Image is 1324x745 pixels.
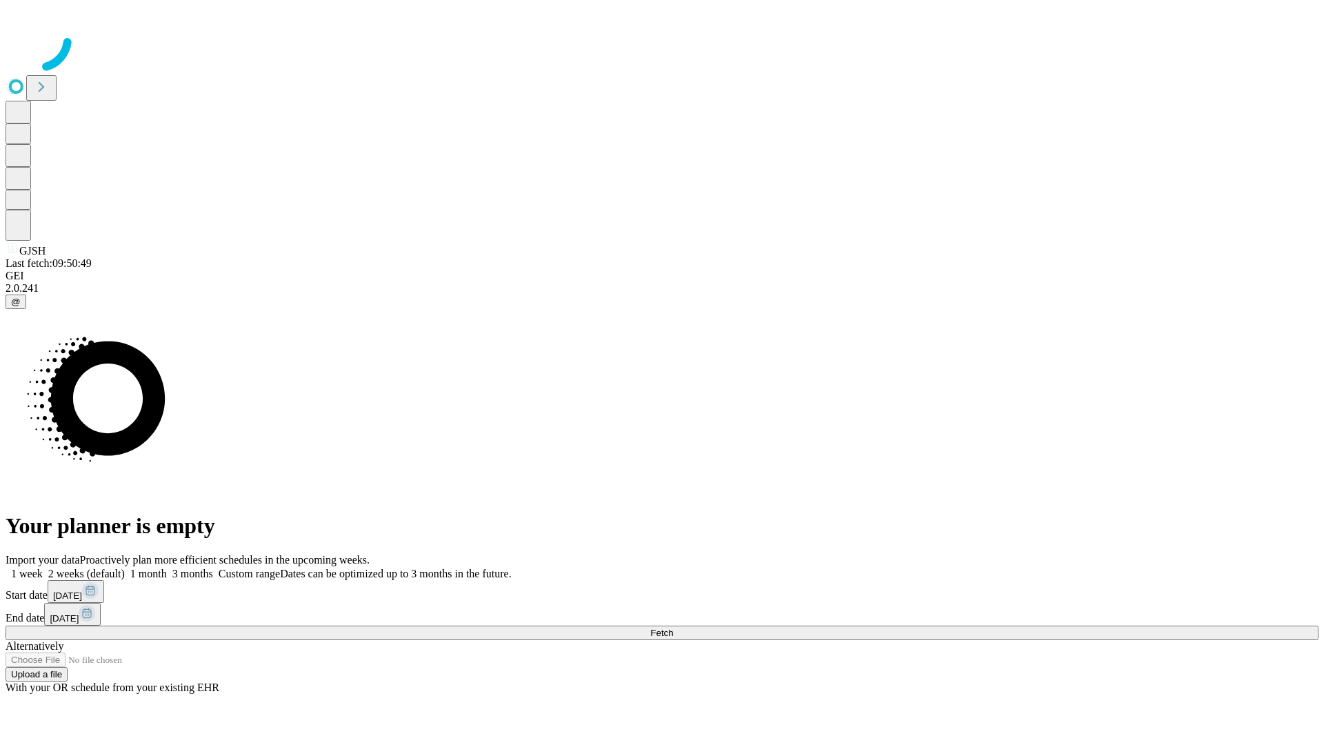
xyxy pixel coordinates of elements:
[6,257,92,269] span: Last fetch: 09:50:49
[130,568,167,579] span: 1 month
[80,554,370,566] span: Proactively plan more efficient schedules in the upcoming weeks.
[6,626,1318,640] button: Fetch
[50,613,79,624] span: [DATE]
[172,568,213,579] span: 3 months
[6,295,26,309] button: @
[11,297,21,307] span: @
[53,590,82,601] span: [DATE]
[219,568,280,579] span: Custom range
[6,682,219,693] span: With your OR schedule from your existing EHR
[19,245,46,257] span: GJSH
[280,568,511,579] span: Dates can be optimized up to 3 months in the future.
[48,580,104,603] button: [DATE]
[6,640,63,652] span: Alternatively
[6,270,1318,282] div: GEI
[6,513,1318,539] h1: Your planner is empty
[6,580,1318,603] div: Start date
[11,568,43,579] span: 1 week
[6,667,68,682] button: Upload a file
[48,568,125,579] span: 2 weeks (default)
[6,554,80,566] span: Import your data
[6,603,1318,626] div: End date
[44,603,101,626] button: [DATE]
[650,628,673,638] span: Fetch
[6,282,1318,295] div: 2.0.241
